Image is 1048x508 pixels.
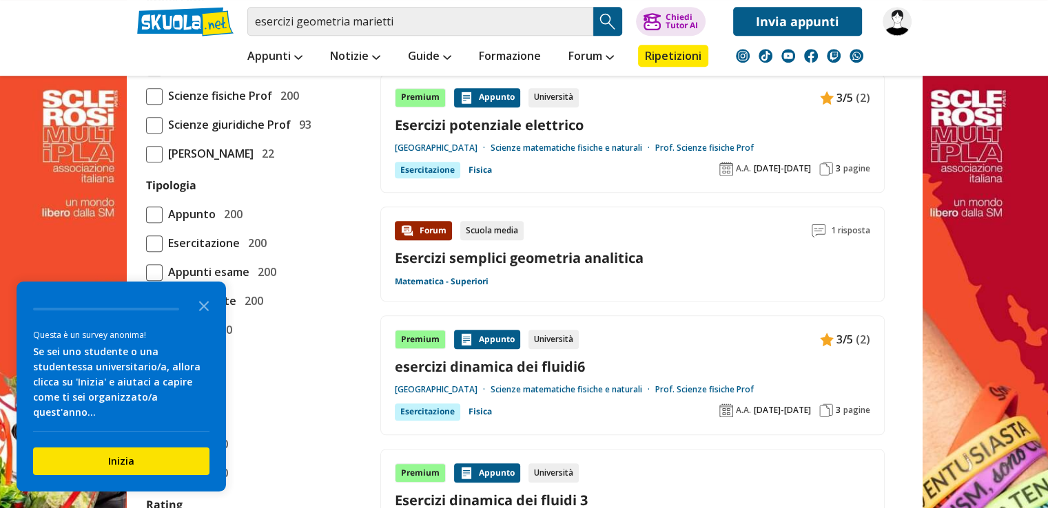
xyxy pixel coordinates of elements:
img: Forum contenuto [400,224,414,237]
img: facebook [804,49,818,63]
span: pagine [843,405,870,416]
span: pagine [843,163,870,174]
span: 200 [239,292,263,310]
span: 200 [275,87,299,105]
div: Premium [395,88,446,107]
div: Università [528,88,579,107]
span: (2) [856,89,870,107]
input: Cerca appunti, riassunti o versioni [247,7,593,36]
a: [GEOGRAPHIC_DATA] [395,142,491,154]
span: 22 [256,145,274,162]
div: Questa è un survey anonima! [33,328,209,341]
span: 200 [252,263,276,281]
div: Scuola media [460,221,524,240]
img: Appunti contenuto [460,466,473,480]
span: 3/5 [836,89,853,107]
button: ChiediTutor AI [636,7,706,36]
img: Appunti contenuto [460,332,473,346]
span: A.A. [736,405,751,416]
a: Esercizi potenziale elettrico [395,116,870,134]
div: Appunto [454,88,520,107]
div: Esercitazione [395,403,460,420]
div: Premium [395,330,446,349]
span: 3 [836,405,841,416]
a: Appunti [244,45,306,70]
button: Close the survey [190,291,218,319]
a: Mostra tutto (4) [146,350,345,363]
img: Appunti contenuto [820,91,834,105]
span: Appunto [163,205,216,223]
img: Anno accademico [719,162,733,176]
img: GiuseppeVerdi55 [883,7,912,36]
span: [DATE]-[DATE] [754,405,811,416]
div: Appunto [454,330,520,349]
div: Premium [395,463,446,483]
a: Scienze matematiche fisiche e naturali [491,384,655,395]
img: Anno accademico [719,403,733,417]
span: [PERSON_NAME] [163,145,254,162]
img: Pagine [819,403,833,417]
button: Inizia [33,447,209,475]
a: Guide [404,45,455,70]
a: Ripetizioni [638,45,708,67]
span: 93 [294,116,311,134]
img: Pagine [819,162,833,176]
a: Matematica - Superiori [395,276,489,287]
a: Prof. Scienze fisiche Prof [655,142,754,154]
img: instagram [736,49,750,63]
span: Scienze fisiche Prof [163,87,272,105]
div: Survey [17,282,226,491]
span: 1 risposta [831,221,870,240]
img: Cerca appunti, riassunti o versioni [597,11,618,32]
img: Appunti contenuto [460,91,473,105]
span: A.A. [736,163,751,174]
span: 200 [218,205,243,223]
a: Invia appunti [733,7,862,36]
span: Appunti esame [163,263,249,281]
img: Appunti contenuto [820,332,834,346]
img: youtube [781,49,795,63]
div: Università [528,463,579,483]
div: Appunto [454,463,520,483]
a: esercizi dinamica dei fluidi6 [395,357,870,376]
a: Scienze matematiche fisiche e naturali [491,142,655,154]
span: Scienze giuridiche Prof [163,116,291,134]
span: 3/5 [836,330,853,348]
a: Fisica [469,162,492,178]
div: Forum [395,221,452,240]
a: Formazione [475,45,544,70]
div: Se sei uno studente o una studentessa universitario/a, allora clicca su 'Inizia' e aiutaci a capi... [33,344,209,420]
a: Fisica [469,403,492,420]
span: 3 [836,163,841,174]
span: [DATE]-[DATE] [754,163,811,174]
a: Esercizi semplici geometria analitica [395,248,644,267]
span: Esercitazione [163,234,240,252]
label: Tipologia [146,178,196,193]
div: Chiedi Tutor AI [665,13,697,30]
span: 200 [243,234,267,252]
a: Prof. Scienze fisiche Prof [655,384,754,395]
div: Università [528,330,579,349]
img: tiktok [759,49,772,63]
div: Esercitazione [395,162,460,178]
button: Search Button [593,7,622,36]
a: [GEOGRAPHIC_DATA] [395,384,491,395]
img: Commenti lettura [812,224,825,237]
a: Forum [565,45,617,70]
img: WhatsApp [850,49,863,63]
img: twitch [827,49,841,63]
span: (2) [856,330,870,348]
a: Notizie [327,45,384,70]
